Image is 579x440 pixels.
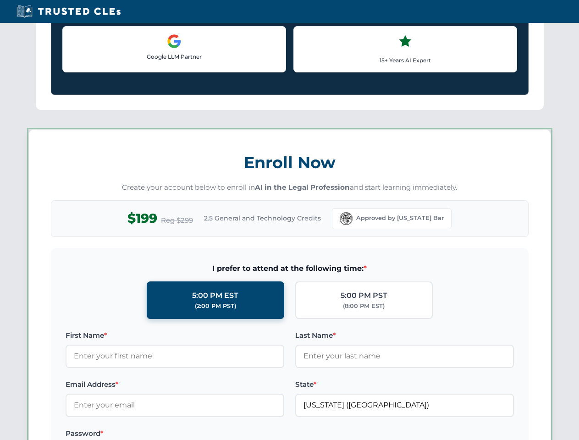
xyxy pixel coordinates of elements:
input: Enter your first name [66,345,284,368]
span: $199 [127,208,157,229]
div: (8:00 PM EST) [343,302,385,311]
div: 5:00 PM EST [192,290,238,302]
img: Florida Bar [340,212,353,225]
input: Florida (FL) [295,394,514,417]
div: 5:00 PM PST [341,290,387,302]
label: Email Address [66,379,284,390]
span: 2.5 General and Technology Credits [204,213,321,223]
img: Trusted CLEs [14,5,123,18]
label: Password [66,428,284,439]
label: State [295,379,514,390]
p: 15+ Years AI Expert [301,56,509,65]
p: Google LLM Partner [70,52,278,61]
img: Google [167,34,182,49]
p: Create your account below to enroll in and start learning immediately. [51,182,529,193]
span: I prefer to attend at the following time: [66,263,514,275]
input: Enter your email [66,394,284,417]
strong: AI in the Legal Profession [255,183,350,192]
span: Reg $299 [161,215,193,226]
div: (2:00 PM PST) [195,302,236,311]
span: Approved by [US_STATE] Bar [356,214,444,223]
input: Enter your last name [295,345,514,368]
label: First Name [66,330,284,341]
h3: Enroll Now [51,148,529,177]
label: Last Name [295,330,514,341]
